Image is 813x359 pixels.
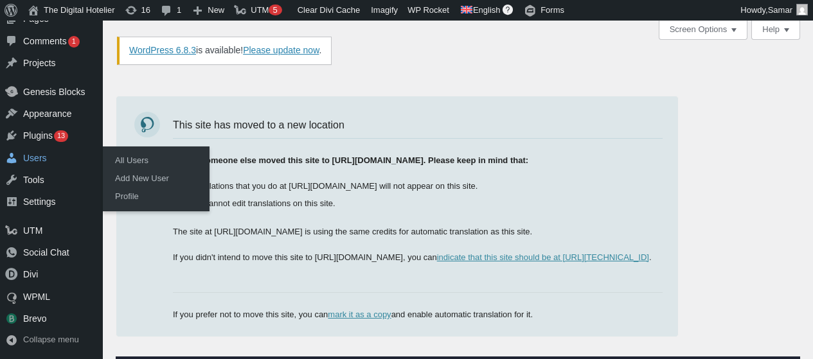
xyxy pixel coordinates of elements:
[243,45,319,55] a: Please update WordPress now
[461,6,472,13] img: en.svg
[173,225,663,238] p: The site at [URL][DOMAIN_NAME] is using the same credits for automatic translation as this site.
[272,5,277,15] span: 5
[173,251,663,264] p: If you didn't intend to move this site to [URL][DOMAIN_NAME], you can .
[72,37,76,45] span: 1
[106,152,209,170] a: All Users
[768,5,792,15] span: Samar
[106,188,209,206] a: Profile
[461,5,501,15] span: Showing content in: English
[106,170,209,188] a: Add New User
[173,308,663,321] div: If you prefer not to move this site, you can and enable automatic translation for it.
[188,180,663,193] li: Translations that you do at [URL][DOMAIN_NAME] will not appear on this site.
[328,310,391,319] a: mark it as a copy
[129,45,196,55] a: WordPress 6.8.3
[173,119,344,130] span: This site has moved to a new location
[188,197,663,210] li: You cannot edit translations on this site.
[173,154,528,167] strong: You or someone else moved this site to [URL][DOMAIN_NAME]. Please keep in mind that:
[117,37,332,65] div: is available! .
[57,132,65,139] span: 13
[751,21,800,40] button: Help
[437,252,649,262] a: indicate that this site should be at [URL][TECHNICAL_ID]
[659,21,748,40] button: Screen Options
